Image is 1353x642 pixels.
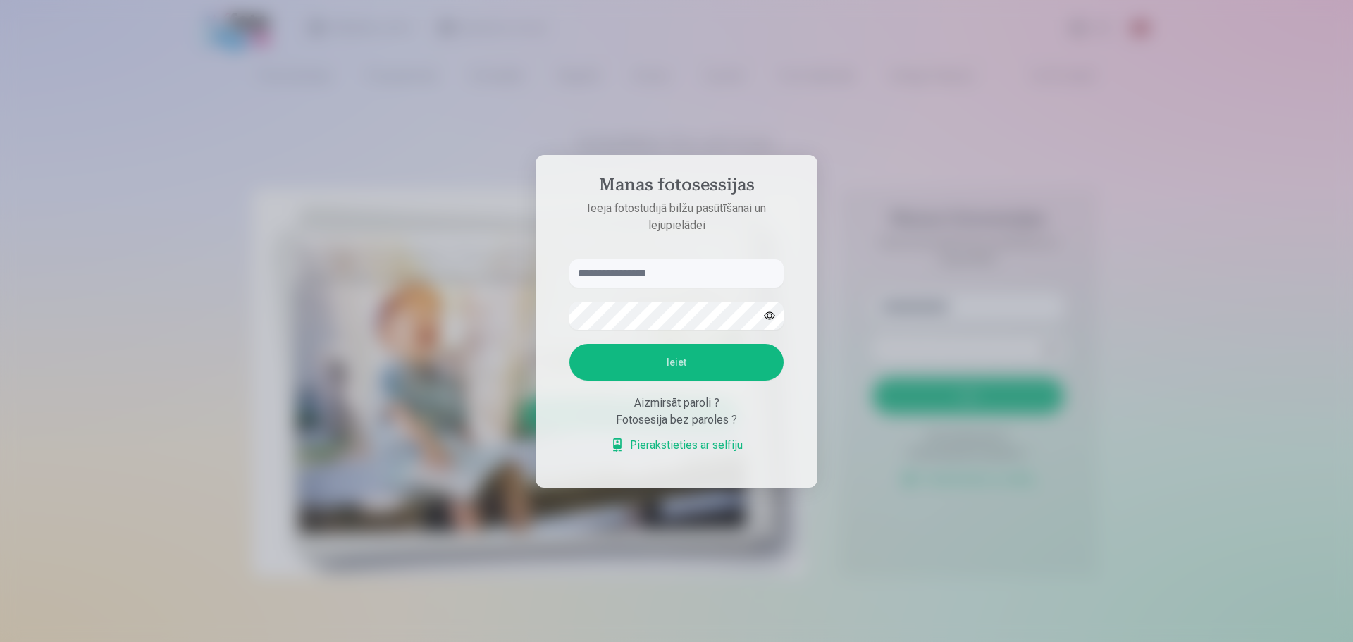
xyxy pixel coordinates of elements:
p: Ieeja fotostudijā bilžu pasūtīšanai un lejupielādei [555,200,798,234]
a: Pierakstieties ar selfiju [610,437,743,454]
div: Fotosesija bez paroles ? [569,412,784,428]
button: Ieiet [569,344,784,381]
div: Aizmirsāt paroli ? [569,395,784,412]
h4: Manas fotosessijas [555,175,798,200]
